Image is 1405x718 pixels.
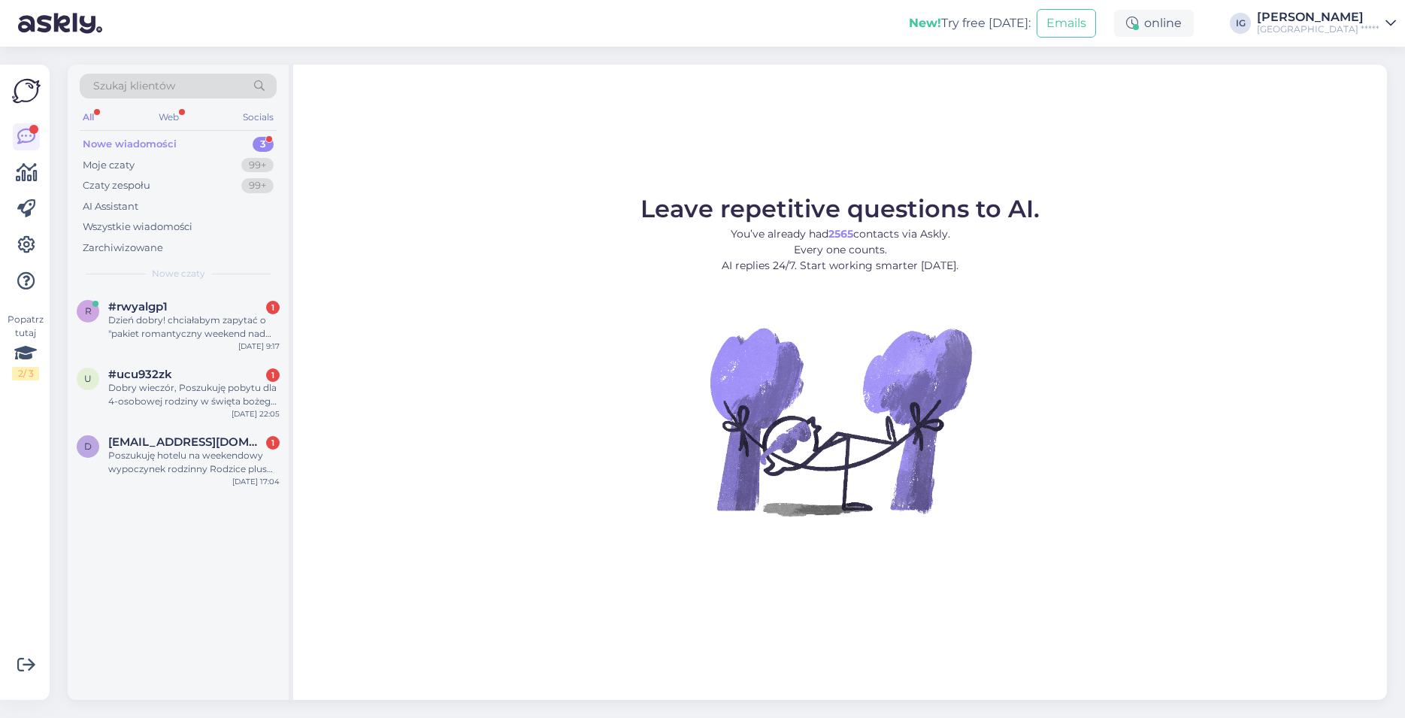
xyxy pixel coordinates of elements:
[828,227,853,241] b: 2565
[266,301,280,314] div: 1
[108,435,265,449] span: dmalski@wp.pl
[232,408,280,420] div: [DATE] 22:05
[83,241,163,256] div: Zarchiwizowane
[266,368,280,382] div: 1
[909,16,941,30] b: New!
[1114,10,1194,37] div: online
[640,226,1040,274] p: You’ve already had contacts via Askly. Every one counts. AI replies 24/7. Start working smarter [...
[640,194,1040,223] span: Leave repetitive questions to AI.
[1257,11,1379,23] div: [PERSON_NAME]
[156,108,182,127] div: Web
[108,314,280,341] div: Dzień dobry! chciałabym zapytać o "pakiet romantyczny weekend nad morzem". Jaka jest cena za dwie...
[152,267,205,280] span: Nowe czaty
[83,178,150,193] div: Czaty zespołu
[85,305,92,317] span: r
[266,436,280,450] div: 1
[253,137,274,152] div: 3
[83,199,138,214] div: AI Assistant
[84,441,92,452] span: d
[1037,9,1096,38] button: Emails
[83,220,192,235] div: Wszystkie wiadomości
[240,108,277,127] div: Socials
[241,158,274,173] div: 99+
[83,137,177,152] div: Nowe wiadomości
[108,300,168,314] span: #rwyalgp1
[12,313,39,380] div: Popatrz tutaj
[1230,13,1251,34] div: IG
[241,178,274,193] div: 99+
[83,158,135,173] div: Moje czaty
[238,341,280,352] div: [DATE] 9:17
[232,476,280,487] div: [DATE] 17:04
[80,108,97,127] div: All
[909,14,1031,32] div: Try free [DATE]:
[12,77,41,105] img: Askly Logo
[84,373,92,384] span: u
[1257,11,1396,35] a: [PERSON_NAME][GEOGRAPHIC_DATA] *****
[93,78,175,94] span: Szukaj klientów
[705,286,976,556] img: No Chat active
[108,381,280,408] div: Dobry wieczór, Poszukuję pobytu dla 4-osobowej rodziny w święta bożego narodzenia
[108,368,172,381] span: #ucu932zk
[12,367,39,380] div: 2 / 3
[108,449,280,476] div: Poszukuję hotelu na weekendowy wypoczynek rodzinny Rodzice plus syn student córka maturzystka i s...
